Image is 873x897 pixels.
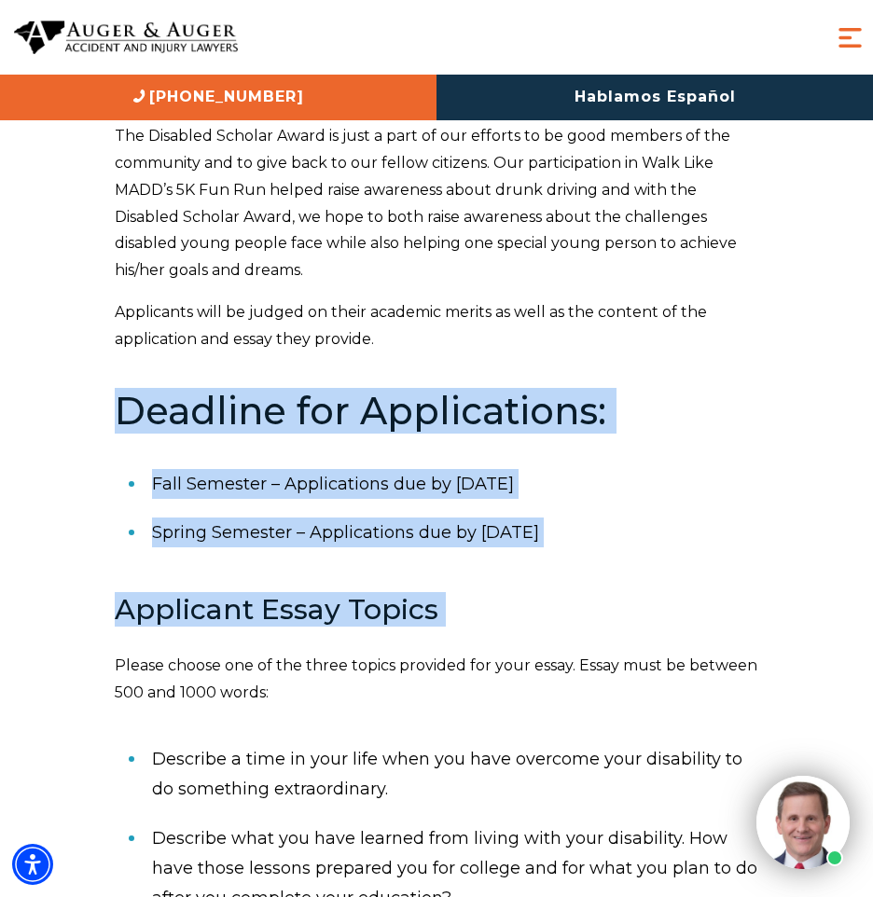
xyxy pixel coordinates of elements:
[115,653,758,707] p: Please choose one of the three topics provided for your essay. Essay must be between 500 and 1000...
[152,508,758,557] li: Spring Semester – Applications due by [DATE]
[115,299,758,353] p: Applicants will be judged on their academic merits as well as the content of the application and ...
[14,21,238,55] img: Auger & Auger Accident and Injury Lawyers Logo
[152,460,758,508] li: Fall Semester – Applications due by [DATE]
[834,21,866,54] button: Menu
[115,123,758,284] p: The Disabled Scholar Award is just a part of our efforts to be good members of the community and ...
[152,735,758,814] li: Describe a time in your life when you have overcome your disability to do something extraordinary.
[115,594,758,625] h3: Applicant Essay Topics
[115,391,758,432] h2: Deadline for Applications:
[12,844,53,885] div: Accessibility Menu
[436,75,873,120] a: Hablamos Español
[756,776,850,869] img: Intaker widget Avatar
